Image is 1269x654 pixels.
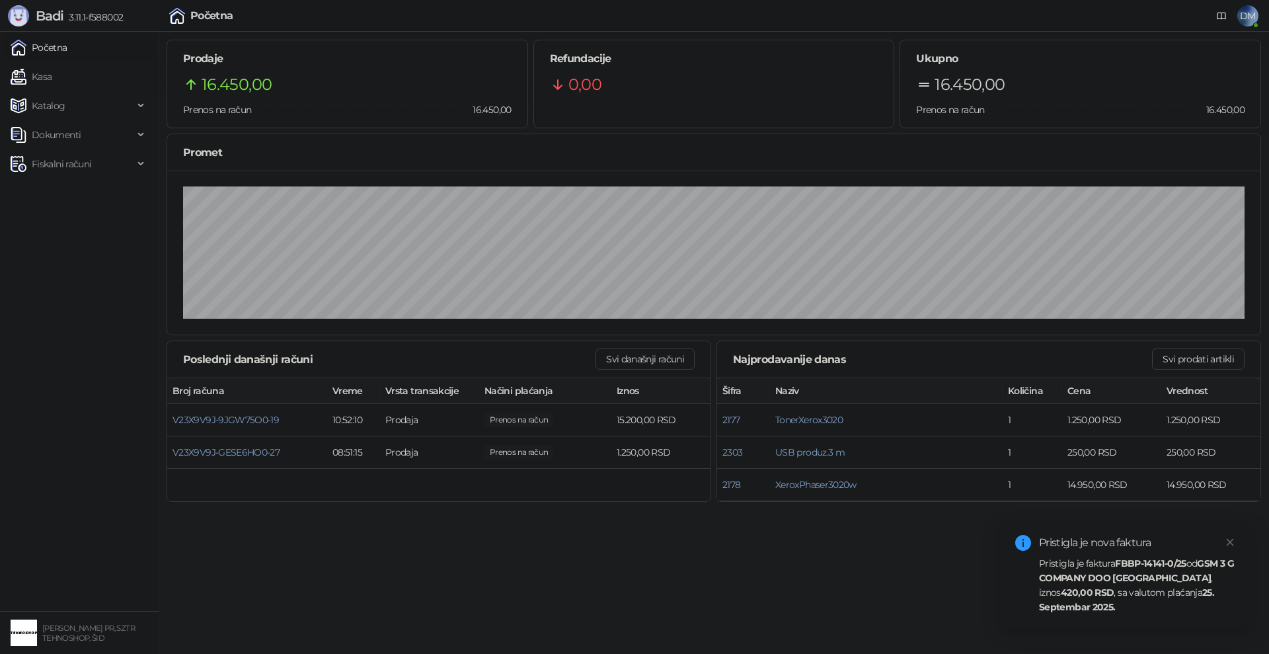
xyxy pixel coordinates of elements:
a: Dokumentacija [1211,5,1232,26]
button: USB produz.3 m [775,446,845,458]
div: Pristigla je nova faktura [1039,535,1237,551]
button: 2178 [722,479,740,491]
td: 14.950,00 RSD [1062,469,1161,501]
span: 15.200,00 [484,413,553,427]
td: Prodaja [380,404,479,436]
img: 64x64-companyLogo-68805acf-9e22-4a20-bcb3-9756868d3d19.jpeg [11,620,37,646]
div: Promet [183,144,1245,161]
span: 16.450,00 [935,72,1005,97]
button: V23X9V9J-GESE6HO0-27 [173,446,280,458]
strong: GSM 3 G COMPANY DOO [GEOGRAPHIC_DATA] [1039,557,1234,584]
span: close [1225,538,1235,547]
div: Početna [190,11,233,21]
span: info-circle [1015,535,1031,551]
span: 16.450,00 [1197,102,1245,117]
button: TonerXerox3020 [775,414,843,426]
td: Prodaja [380,436,479,469]
td: 1 [1003,436,1062,469]
strong: FBBP-14141-0/25 [1115,557,1186,569]
td: 10:52:10 [327,404,380,436]
button: Svi prodati artikli [1152,348,1245,370]
td: 250,00 RSD [1161,436,1260,469]
a: Kasa [11,63,52,90]
span: Badi [36,8,63,24]
th: Načini plaćanja [479,378,611,404]
img: Logo [8,5,29,26]
h5: Ukupno [916,51,1245,67]
button: XeroxPhaser3020w [775,479,857,491]
span: Dokumenti [32,122,81,148]
span: Fiskalni računi [32,151,91,177]
td: 1 [1003,469,1062,501]
th: Šifra [717,378,770,404]
button: 2177 [722,414,740,426]
td: 08:51:15 [327,436,380,469]
span: Prenos na račun [183,104,251,116]
button: 2303 [722,446,742,458]
th: Vreme [327,378,380,404]
h5: Refundacije [550,51,878,67]
td: 1.250,00 RSD [1062,404,1161,436]
td: 1.250,00 RSD [611,436,711,469]
th: Iznos [611,378,711,404]
span: Prenos na račun [916,104,984,116]
a: Close [1223,535,1237,550]
td: 15.200,00 RSD [611,404,711,436]
th: Vrsta transakcije [380,378,479,404]
span: 3.11.1-f588002 [63,11,123,23]
strong: 420,00 RSD [1061,587,1114,598]
span: 1.250,00 [484,445,553,460]
td: 1.250,00 RSD [1161,404,1260,436]
small: [PERSON_NAME] PR, SZTR TEHNOSHOP, ŠID [42,624,135,643]
h5: Prodaje [183,51,512,67]
button: V23X9V9J-9JGW75O0-19 [173,414,279,426]
span: DM [1237,5,1258,26]
td: 14.950,00 RSD [1161,469,1260,501]
span: 16.450,00 [463,102,511,117]
div: Pristigla je faktura od , iznos , sa valutom plaćanja [1039,556,1237,614]
button: Svi današnji računi [596,348,695,370]
td: 1 [1003,404,1062,436]
th: Broj računa [167,378,327,404]
span: 16.450,00 [202,72,272,97]
th: Naziv [770,378,1003,404]
span: Katalog [32,93,65,119]
a: Početna [11,34,67,61]
th: Vrednost [1161,378,1260,404]
div: Poslednji današnji računi [183,351,596,368]
th: Količina [1003,378,1062,404]
td: 250,00 RSD [1062,436,1161,469]
th: Cena [1062,378,1161,404]
div: Najprodavanije danas [733,351,1152,368]
span: 0,00 [568,72,601,97]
